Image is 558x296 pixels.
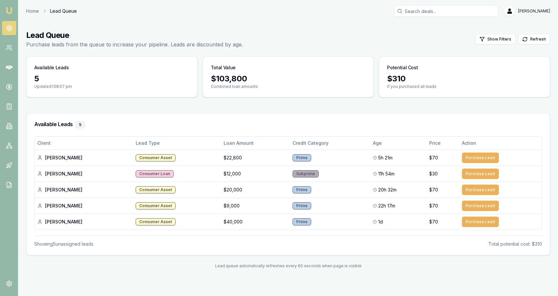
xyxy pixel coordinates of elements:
button: Show Filters [475,34,516,44]
input: Search deals [394,5,499,17]
nav: breadcrumb [26,8,77,14]
div: [PERSON_NAME] [37,155,130,161]
div: Consumer Asset [136,218,176,225]
td: $9,000 [221,198,290,214]
div: Prime [293,154,311,161]
td: $40,000 [221,214,290,230]
th: Age [370,137,427,150]
div: Consumer Loan [136,170,174,177]
div: Prime [293,202,311,209]
div: Lead queue automatically refreshes every 60 seconds when page is visible [26,263,550,269]
span: [PERSON_NAME] [518,8,550,14]
span: 5h 21m [378,155,393,161]
th: Client [35,137,133,150]
p: If you purchased all leads [387,84,542,89]
span: 1d [378,219,383,225]
button: Purchase Lead [462,201,499,211]
div: $ 310 [387,74,542,84]
span: $70 [429,155,438,161]
button: Purchase Lead [462,217,499,227]
div: [PERSON_NAME] [37,219,130,225]
span: 11h 54m [378,171,395,177]
div: Subprime [293,170,319,177]
div: Consumer Asset [136,202,176,209]
th: Lead Type [133,137,221,150]
button: Purchase Lead [462,153,499,163]
h3: Total Value [211,64,236,71]
h1: Lead Queue [26,30,243,41]
h3: Available Leads [34,64,69,71]
button: Purchase Lead [462,169,499,179]
td: $20,000 [221,182,290,198]
span: $70 [429,219,438,225]
td: $12,000 [221,166,290,182]
div: Showing 5 unassigned lead s [34,241,93,247]
span: $70 [429,187,438,193]
div: 5 [76,121,85,128]
h3: Available Leads [34,121,542,128]
div: Prime [293,186,311,193]
span: 20h 32m [378,187,397,193]
h3: Potential Cost [387,64,418,71]
div: Total potential cost: $310 [488,241,542,247]
th: Action [459,137,542,150]
img: emu-icon-u.png [5,7,13,14]
td: $22,800 [221,150,290,166]
span: Lead Queue [50,8,77,14]
p: Combined loan amounts [211,84,366,89]
p: Updated 1:58:57 pm [34,84,189,89]
div: [PERSON_NAME] [37,187,130,193]
div: [PERSON_NAME] [37,171,130,177]
div: Prime [293,218,311,225]
th: Loan Amount [221,137,290,150]
button: Purchase Lead [462,185,499,195]
div: Consumer Asset [136,154,176,161]
span: $30 [429,171,438,177]
div: Consumer Asset [136,186,176,193]
span: $70 [429,203,438,209]
div: 5 [34,74,189,84]
a: Home [26,8,39,14]
span: 22h 17m [378,203,395,209]
th: Credit Category [290,137,370,150]
p: Purchase leads from the queue to increase your pipeline. Leads are discounted by age. [26,41,243,48]
th: Price [427,137,459,150]
div: $ 103,800 [211,74,366,84]
div: [PERSON_NAME] [37,203,130,209]
button: Refresh [518,34,550,44]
